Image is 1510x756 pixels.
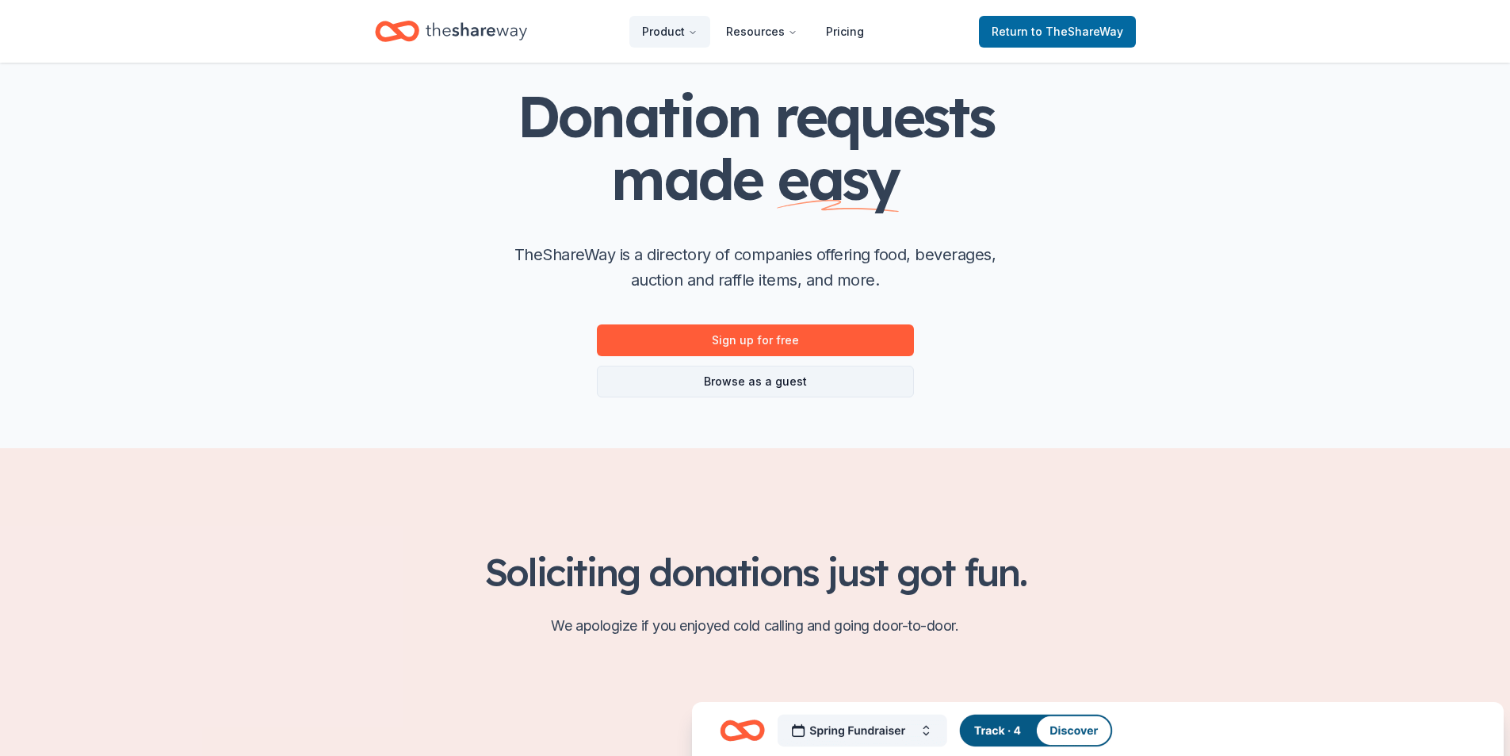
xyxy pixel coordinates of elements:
[438,85,1072,210] h1: Donation requests made
[813,16,877,48] a: Pricing
[597,324,914,356] a: Sign up for free
[992,22,1123,41] span: Return
[777,143,899,214] span: easy
[1031,25,1123,38] span: to TheShareWay
[502,242,1009,293] p: TheShareWay is a directory of companies offering food, beverages, auction and raffle items, and m...
[979,16,1136,48] a: Returnto TheShareWay
[375,13,527,50] a: Home
[713,16,810,48] button: Resources
[375,550,1136,594] h2: Soliciting donations just got fun.
[375,613,1136,639] p: We apologize if you enjoyed cold calling and going door-to-door.
[629,16,710,48] button: Product
[597,366,914,397] a: Browse as a guest
[629,13,877,50] nav: Main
